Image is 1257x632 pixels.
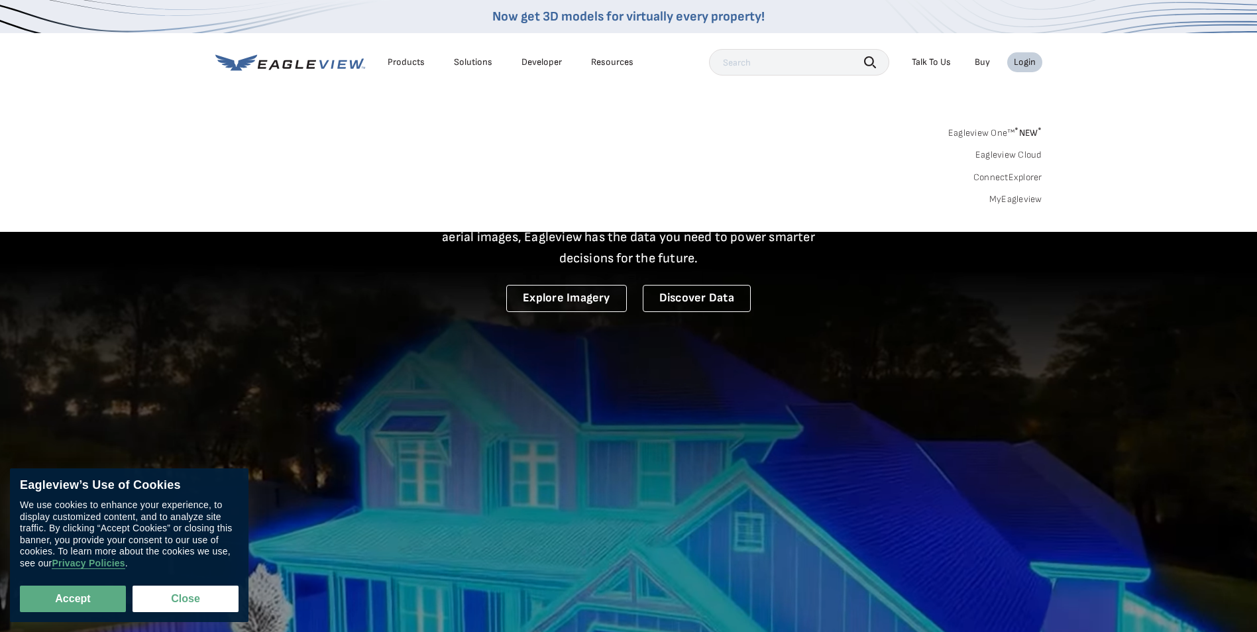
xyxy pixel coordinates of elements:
div: Eagleview’s Use of Cookies [20,478,239,493]
button: Close [133,586,239,612]
a: MyEagleview [989,193,1042,205]
a: Explore Imagery [506,285,627,312]
div: Login [1014,56,1036,68]
a: Buy [975,56,990,68]
a: Privacy Policies [52,558,125,569]
a: Discover Data [643,285,751,312]
a: Developer [521,56,562,68]
span: NEW [1014,127,1042,138]
div: Talk To Us [912,56,951,68]
a: Eagleview Cloud [975,149,1042,161]
div: We use cookies to enhance your experience, to display customized content, and to analyze site tra... [20,500,239,569]
div: Solutions [454,56,492,68]
a: Eagleview One™*NEW* [948,123,1042,138]
a: ConnectExplorer [973,172,1042,184]
a: Now get 3D models for virtually every property! [492,9,765,25]
button: Accept [20,586,126,612]
div: Products [388,56,425,68]
div: Resources [591,56,633,68]
input: Search [709,49,889,76]
p: A new era starts here. Built on more than 3.5 billion high-resolution aerial images, Eagleview ha... [426,205,832,269]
